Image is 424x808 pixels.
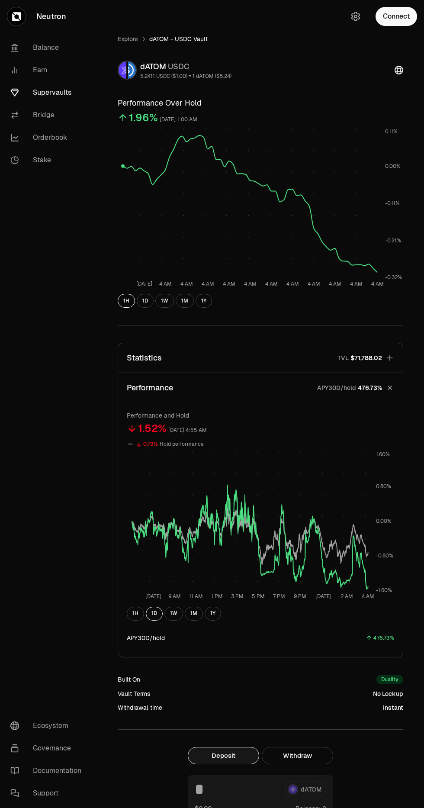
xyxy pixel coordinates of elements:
button: 1W [164,607,183,621]
div: Duality [376,675,403,684]
button: 1M [176,294,194,308]
tspan: 1 PM [211,593,223,600]
a: Stake [3,149,93,171]
tspan: 0.00% [376,518,392,525]
div: 476.73% [373,633,394,643]
div: Hold performance [160,439,204,449]
tspan: -0.32% [385,274,402,281]
p: TVL [337,354,349,362]
button: 1Y [205,607,221,621]
button: 1Y [196,294,212,308]
tspan: 4 AM [202,280,214,287]
tspan: 0.00% [385,163,401,170]
button: PerformanceAPY30D/hold476.73% [118,373,403,402]
a: Bridge [3,104,93,126]
p: Performance and Hold [127,411,394,420]
a: Supervaults [3,81,93,104]
div: Vault Terms [118,689,150,698]
tspan: 4 AM [362,593,374,600]
tspan: 4 AM [371,280,384,287]
p: APY30D/hold [317,383,356,392]
a: Earn [3,59,93,81]
span: $71,788.02 [350,354,382,362]
button: Withdraw [262,747,333,764]
button: 1H [118,294,135,308]
tspan: 4 AM [286,280,299,287]
span: dATOM - USDC Vault [149,35,208,43]
a: Ecosystem [3,715,93,737]
tspan: 4 AM [244,280,257,287]
tspan: 4 AM [180,280,193,287]
tspan: -0.80% [376,552,393,559]
button: Connect [376,7,417,26]
tspan: 7 PM [273,593,285,600]
span: USDC [168,61,190,71]
tspan: 4 AM [265,280,278,287]
div: Instant [383,703,403,712]
tspan: 0.80% [376,483,391,490]
p: Performance [127,382,173,394]
tspan: 1.60% [376,451,390,458]
button: 1M [185,607,203,621]
div: APY30D/hold [127,634,165,642]
div: PerformanceAPY30D/hold476.73% [118,402,403,657]
tspan: -0.21% [385,237,401,244]
span: 476.73% [358,383,382,392]
div: [DATE] 1:00 AM [160,115,197,125]
div: 1.96% [129,111,158,125]
a: Explore [118,35,138,43]
nav: breadcrumb [118,35,403,43]
div: 5.2411 USDC ($1.00) = 1 dATOM ($5.24) [140,73,231,80]
tspan: [DATE] [136,280,152,287]
tspan: -1.60% [376,587,392,594]
tspan: 11 AM [189,593,203,600]
tspan: 4 AM [329,280,341,287]
tspan: 9 PM [294,593,306,600]
p: Statistics [127,352,162,364]
div: Withdrawal time [118,703,162,712]
div: 0.73% [143,439,158,449]
div: No Lockup [373,689,403,698]
h3: Performance Over Hold [118,97,403,109]
div: Built On [118,675,140,684]
button: 1D [146,607,163,621]
tspan: 0.11% [385,128,398,135]
a: Balance [3,36,93,59]
div: dATOM [140,61,231,73]
button: Deposit [188,747,259,764]
img: dATOM Logo [119,61,126,79]
tspan: -0.11% [385,200,400,207]
button: 1D [137,294,154,308]
tspan: 5 PM [252,593,265,600]
tspan: 4 AM [223,280,235,287]
tspan: 4 AM [350,280,363,287]
div: 1.52% [138,422,167,435]
tspan: 4 AM [308,280,320,287]
button: StatisticsTVL$71,788.02 [118,343,403,373]
a: Documentation [3,760,93,782]
tspan: 3 PM [231,593,244,600]
button: 1W [155,294,174,308]
tspan: 2 AM [340,593,353,600]
tspan: 4 AM [159,280,172,287]
tspan: [DATE] [315,593,331,600]
img: USDC Logo [128,61,136,79]
button: 1H [127,607,144,621]
a: Support [3,782,93,805]
tspan: [DATE] [145,593,161,600]
tspan: 9 AM [168,593,181,600]
a: Orderbook [3,126,93,149]
a: Governance [3,737,93,760]
div: [DATE] 4:55 AM [168,425,207,435]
